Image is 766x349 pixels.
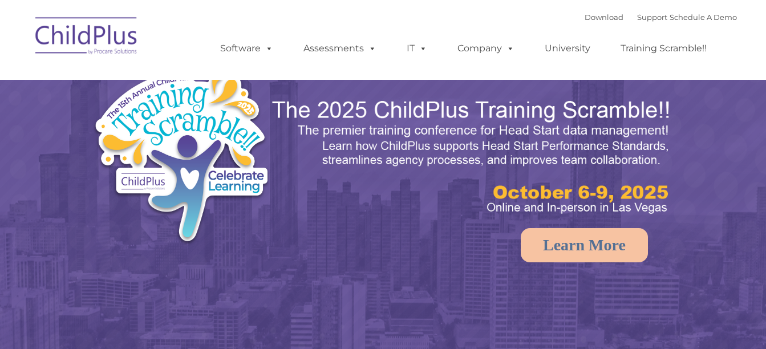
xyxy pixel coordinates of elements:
a: Training Scramble!! [609,37,718,60]
a: Software [209,37,285,60]
a: Download [585,13,623,22]
a: Assessments [292,37,388,60]
a: Learn More [521,228,648,262]
a: Company [446,37,526,60]
a: IT [395,37,439,60]
img: ChildPlus by Procare Solutions [30,9,144,66]
a: Support [637,13,667,22]
a: Schedule A Demo [670,13,737,22]
a: University [533,37,602,60]
font: | [585,13,737,22]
